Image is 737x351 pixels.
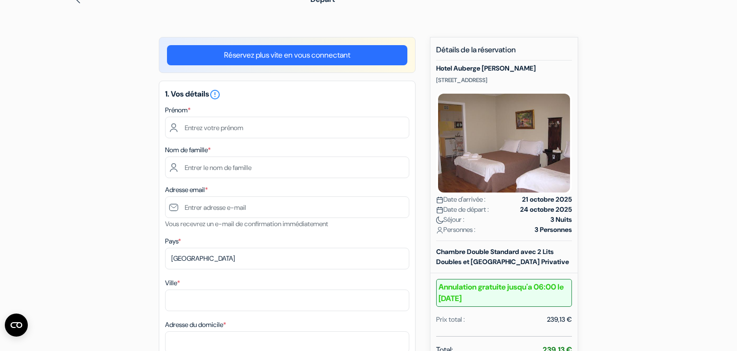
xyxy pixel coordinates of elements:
span: Date d'arrivée : [436,194,486,205]
div: Prix total : [436,315,465,325]
p: [STREET_ADDRESS] [436,76,572,84]
h5: 1. Vos détails [165,89,409,100]
b: Chambre Double Standard avec 2 Lits Doubles et [GEOGRAPHIC_DATA] Privative [436,247,569,266]
strong: 3 Personnes [535,225,572,235]
i: error_outline [209,89,221,100]
small: Vous recevrez un e-mail de confirmation immédiatement [165,219,328,228]
label: Ville [165,278,180,288]
button: Ouvrir le widget CMP [5,314,28,337]
b: Annulation gratuite jusqu'a 06:00 le [DATE] [436,279,572,307]
img: moon.svg [436,217,443,224]
input: Entrer adresse e-mail [165,196,409,218]
img: user_icon.svg [436,227,443,234]
label: Prénom [165,105,190,115]
label: Adresse email [165,185,208,195]
input: Entrer le nom de famille [165,157,409,178]
strong: 24 octobre 2025 [520,205,572,215]
a: error_outline [209,89,221,99]
span: Séjour : [436,215,464,225]
img: calendar.svg [436,206,443,214]
label: Pays [165,236,181,246]
h5: Détails de la réservation [436,45,572,61]
span: Personnes : [436,225,475,235]
span: Date de départ : [436,205,489,215]
img: calendar.svg [436,196,443,204]
strong: 3 Nuits [550,215,572,225]
label: Adresse du domicile [165,320,226,330]
strong: 21 octobre 2025 [522,194,572,205]
label: Nom de famille [165,145,211,155]
h5: Hotel Auberge [PERSON_NAME] [436,64,572,73]
input: Entrez votre prénom [165,117,409,138]
div: 239,13 € [547,315,572,325]
a: Réservez plus vite en vous connectant [167,45,407,65]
